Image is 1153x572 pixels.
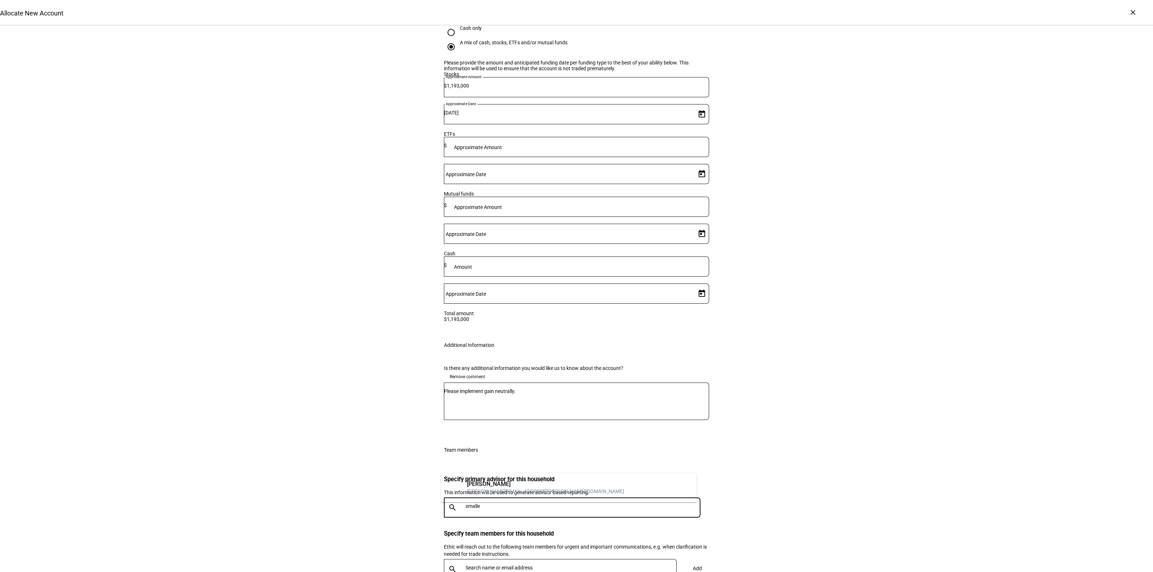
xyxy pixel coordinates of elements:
[444,310,709,316] div: Total amount
[695,227,709,241] button: Open calendar
[444,371,491,383] button: Remove comment
[695,107,709,121] button: Open calendar
[695,167,709,181] button: Open calendar
[454,204,502,210] mat-label: Approximate Amount
[444,251,709,256] div: Cash
[466,565,680,571] input: Search name or email address
[446,75,482,79] mat-label: Approximate Amount
[450,371,485,383] span: Remove comment
[444,447,478,453] div: Team members
[446,231,486,237] mat-label: Approximate Date
[444,365,709,371] div: Is there any additional information you would like us to know about the account?
[444,131,709,137] div: ETFs
[695,286,709,301] button: Open calendar
[466,503,703,509] input: Search name or email address
[444,530,709,537] h3: Specify team members for this household
[467,488,624,495] div: [PERSON_NAME][EMAIL_ADDRESS][PERSON_NAME][DOMAIN_NAME]
[444,143,447,148] span: $
[444,543,709,558] div: Ethic will reach out to the following team members for urgent and important communications, e.g. ...
[444,342,494,348] div: Additional Information
[460,25,482,31] div: Cash only
[444,60,709,71] div: Please provide the amount and anticipated funding date per funding type to the best of your abili...
[444,71,709,77] div: Stocks
[1127,6,1139,18] div: ×
[454,264,472,270] mat-label: Amount
[444,262,447,268] span: $
[444,83,447,89] span: $
[467,481,624,488] div: [PERSON_NAME]
[446,171,486,177] mat-label: Approximate Date
[444,202,447,208] span: $
[444,191,709,197] div: Mutual funds
[447,481,461,495] div: BS
[446,102,476,106] mat-label: Approximate Date
[454,144,502,150] mat-label: Approximate Amount
[460,40,567,45] div: A mix of cash, stocks, ETFs and/or mutual funds
[446,291,486,297] mat-label: Approximate Date
[444,503,461,512] mat-icon: search
[444,316,709,322] div: $1,193,000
